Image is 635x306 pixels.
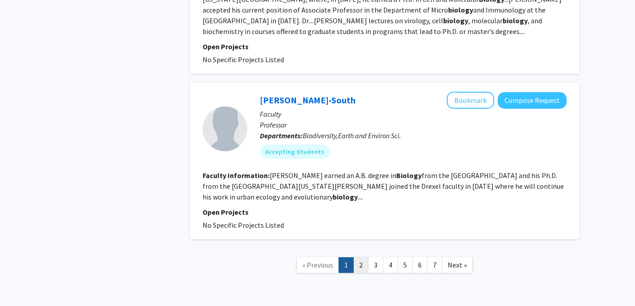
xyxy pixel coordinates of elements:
[7,266,38,299] iframe: Chat
[260,94,356,106] a: [PERSON_NAME]-South
[203,171,270,180] b: Faculty Information:
[427,257,442,273] a: 7
[260,131,303,140] b: Departments:
[443,16,468,25] b: biology
[442,257,473,273] a: Next
[448,5,473,14] b: biology
[203,171,564,201] fg-read-more: [PERSON_NAME] earned an A.B. degree in from the [GEOGRAPHIC_DATA] and his Ph.D. from the [GEOGRAP...
[498,92,567,109] button: Compose Request to Jason Munshi-South
[383,257,398,273] a: 4
[339,257,354,273] a: 1
[203,221,284,229] span: No Specific Projects Listed
[503,16,528,25] b: biology
[448,260,467,269] span: Next »
[412,257,428,273] a: 6
[396,171,422,180] b: Biology
[303,131,401,140] span: Biodiversity,Earth and Environ Sci.
[296,257,339,273] a: Previous Page
[260,109,567,119] p: Faculty
[302,260,333,269] span: « Previous
[333,192,358,201] b: biology
[260,144,330,159] mat-chip: Accepting Students
[203,41,567,52] p: Open Projects
[190,248,579,285] nav: Page navigation
[203,55,284,64] span: No Specific Projects Listed
[260,119,567,130] p: Professor
[203,207,567,217] p: Open Projects
[368,257,383,273] a: 3
[398,257,413,273] a: 5
[447,92,494,109] button: Add Jason Munshi-South to Bookmarks
[353,257,368,273] a: 2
